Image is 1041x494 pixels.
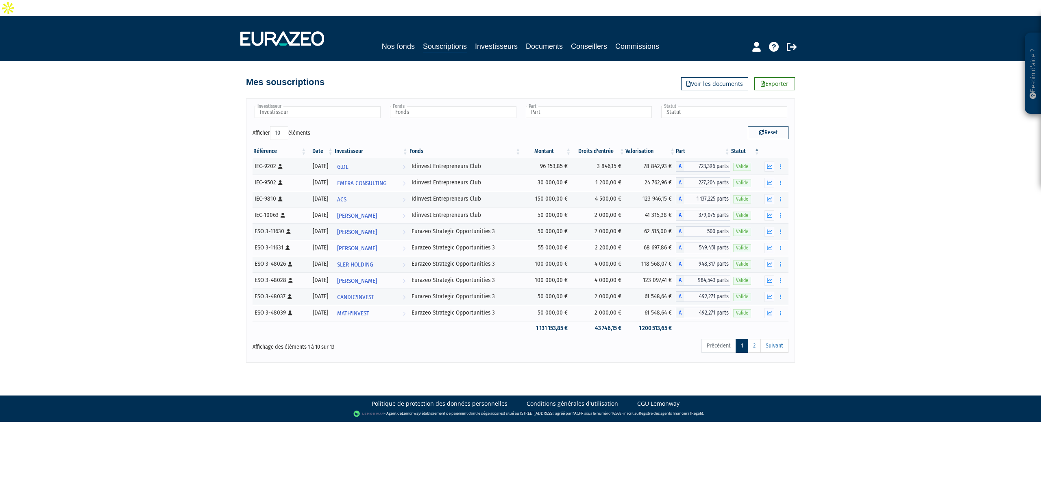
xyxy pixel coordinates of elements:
[526,41,563,52] a: Documents
[625,305,676,321] td: 61 548,64 €
[676,177,730,188] div: A - Idinvest Entrepreneurs Club
[625,175,676,191] td: 24 762,96 €
[676,259,684,269] span: A
[288,310,292,315] i: [Français] Personne physique
[310,243,331,252] div: [DATE]
[246,77,324,87] h4: Mes souscriptions
[676,243,684,253] span: A
[337,192,346,207] span: ACS
[733,293,751,301] span: Valide
[521,305,572,321] td: 50 000,00 €
[681,77,748,90] a: Voir les documents
[572,240,625,256] td: 2 200,00 €
[625,191,676,207] td: 123 946,15 €
[334,240,409,256] a: [PERSON_NAME]
[572,289,625,305] td: 2 000,00 €
[676,161,684,172] span: A
[307,144,334,158] th: Date: activer pour trier la colonne par ordre croissant
[412,178,518,187] div: Idinvest Entrepreneurs Club
[337,225,377,240] span: [PERSON_NAME]
[255,162,304,170] div: IEC-9202
[253,338,469,351] div: Affichage des éléments 1 à 10 sur 13
[288,262,292,267] i: [Français] Personne physique
[684,243,730,253] span: 549,451 parts
[334,305,409,321] a: MATH'INVEST
[676,194,730,204] div: A - Idinvest Entrepreneurs Club
[253,126,310,140] label: Afficher éléments
[412,195,518,203] div: Idinvest Entrepreneurs Club
[310,162,331,170] div: [DATE]
[310,276,331,284] div: [DATE]
[676,275,684,286] span: A
[255,227,304,236] div: ESO 3-11630
[521,223,572,240] td: 50 000,00 €
[733,163,751,170] span: Valide
[412,292,518,301] div: Eurazeo Strategic Opportunities 3
[572,191,625,207] td: 4 500,00 €
[403,241,405,256] i: Voir l'investisseur
[255,178,304,187] div: IEC-9502
[412,162,518,170] div: Idinvest Entrepreneurs Club
[521,256,572,272] td: 100 000,00 €
[676,275,730,286] div: A - Eurazeo Strategic Opportunities 3
[278,197,283,201] i: [Français] Personne physique
[684,226,730,237] span: 500 parts
[372,400,507,408] a: Politique de protection des données personnelles
[676,210,730,221] div: A - Idinvest Entrepreneurs Club
[402,411,420,416] a: Lemonway
[403,257,405,272] i: Voir l'investisseur
[676,161,730,172] div: A - Idinvest Entrepreneurs Club
[625,256,676,272] td: 118 568,07 €
[255,260,304,268] div: ESO 3-48026
[684,275,730,286] span: 984,543 parts
[240,31,324,46] img: 1732889491-logotype_eurazeo_blanc_rvb.png
[412,308,518,317] div: Eurazeo Strategic Opportunities 3
[676,194,684,204] span: A
[288,278,293,283] i: [Français] Personne physique
[255,243,304,252] div: ESO 3-11631
[684,210,730,221] span: 379,075 parts
[403,176,405,191] i: Voir l'investisseur
[684,308,730,318] span: 492,271 parts
[625,158,676,175] td: 78 842,93 €
[760,339,788,353] a: Suivant
[521,272,572,289] td: 100 000,00 €
[676,243,730,253] div: A - Eurazeo Strategic Opportunities 3
[684,259,730,269] span: 948,317 parts
[748,126,788,139] button: Reset
[521,240,572,256] td: 55 000,00 €
[639,411,703,416] a: Registre des agents financiers (Regafi)
[676,177,684,188] span: A
[676,210,684,221] span: A
[733,244,751,252] span: Valide
[310,195,331,203] div: [DATE]
[625,240,676,256] td: 68 697,86 €
[572,321,625,335] td: 43 746,15 €
[334,256,409,272] a: SLER HOLDING
[572,256,625,272] td: 4 000,00 €
[412,276,518,284] div: Eurazeo Strategic Opportunities 3
[255,308,304,317] div: ESO 3-48039
[527,400,618,408] a: Conditions générales d'utilisation
[572,272,625,289] td: 4 000,00 €
[337,241,377,256] span: [PERSON_NAME]
[334,191,409,207] a: ACS
[403,290,405,305] i: Voir l'investisseur
[285,245,290,250] i: [Français] Personne physique
[255,195,304,203] div: IEC-9810
[625,144,676,158] th: Valorisation: activer pour trier la colonne par ordre croissant
[676,291,730,302] div: A - Eurazeo Strategic Opportunities 3
[337,208,377,223] span: [PERSON_NAME]
[521,321,572,335] td: 1 131 153,85 €
[255,211,304,219] div: IEC-10063
[409,144,521,158] th: Fonds: activer pour trier la colonne par ordre croissant
[403,208,405,223] i: Voir l'investisseur
[310,308,331,317] div: [DATE]
[281,213,285,218] i: [Français] Personne physique
[571,41,607,52] a: Conseillers
[684,291,730,302] span: 492,271 parts
[310,211,331,219] div: [DATE]
[255,292,304,301] div: ESO 3-48037
[334,158,409,175] a: G.DL
[676,308,684,318] span: A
